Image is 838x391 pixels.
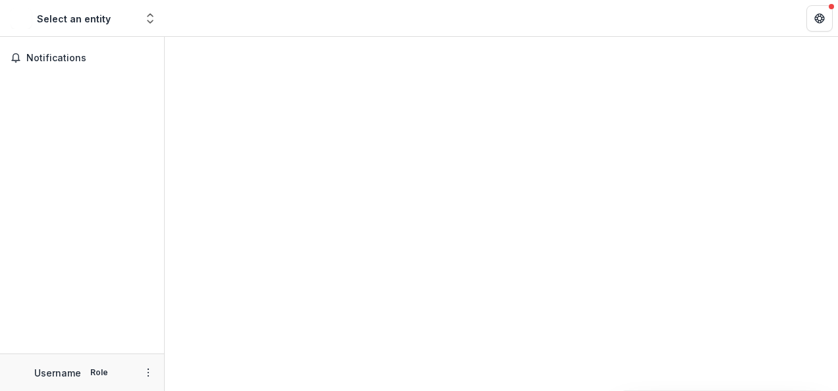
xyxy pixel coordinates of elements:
[5,47,159,68] button: Notifications
[806,5,833,32] button: Get Help
[86,367,112,378] p: Role
[37,12,111,26] div: Select an entity
[140,365,156,380] button: More
[34,366,81,380] p: Username
[26,53,154,64] span: Notifications
[141,5,159,32] button: Open entity switcher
